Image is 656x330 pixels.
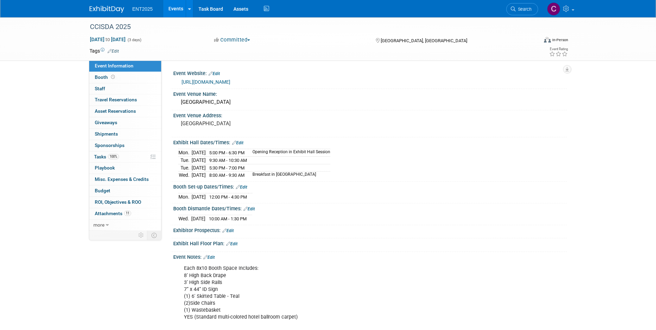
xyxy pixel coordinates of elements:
[95,97,137,102] span: Travel Reservations
[95,143,124,148] span: Sponsorships
[232,140,243,145] a: Edit
[89,140,161,151] a: Sponsorships
[516,7,532,12] span: Search
[95,211,131,216] span: Attachments
[95,120,117,125] span: Giveaways
[209,150,244,155] span: 5:00 PM - 6:30 PM
[89,83,161,94] a: Staff
[497,36,569,46] div: Event Format
[178,149,192,157] td: Mon.
[89,72,161,83] a: Booth
[132,6,153,12] span: ENT2025
[209,194,247,200] span: 12:00 PM - 4:30 PM
[178,193,192,201] td: Mon.
[544,37,551,43] img: Format-Inperson.png
[248,149,330,157] td: Opening Reception in Exhibit Hall Session
[173,68,567,77] div: Event Website:
[191,215,205,222] td: [DATE]
[95,63,133,68] span: Event Information
[95,86,105,91] span: Staff
[506,3,538,15] a: Search
[89,208,161,219] a: Attachments11
[89,197,161,208] a: ROI, Objectives & ROO
[89,174,161,185] a: Misc. Expenses & Credits
[173,137,567,146] div: Exhibit Hall Dates/Times:
[89,220,161,231] a: more
[95,108,136,114] span: Asset Reservations
[110,74,116,80] span: Booth not reserved yet
[222,228,234,233] a: Edit
[243,207,255,211] a: Edit
[192,172,206,179] td: [DATE]
[95,199,141,205] span: ROI, Objectives & ROO
[95,188,110,193] span: Budget
[89,117,161,128] a: Giveaways
[94,154,119,159] span: Tasks
[173,252,567,261] div: Event Notes:
[209,158,247,163] span: 9:30 AM - 10:30 AM
[95,176,149,182] span: Misc. Expenses & Credits
[178,157,192,164] td: Tue.
[89,106,161,117] a: Asset Reservations
[182,79,230,85] a: [URL][DOMAIN_NAME]
[178,215,191,222] td: Wed.
[212,36,253,44] button: Committed
[108,49,119,54] a: Edit
[248,172,330,179] td: Breakfast in [GEOGRAPHIC_DATA]
[108,154,119,159] span: 100%
[89,129,161,140] a: Shipments
[90,47,119,54] td: Tags
[95,74,116,80] span: Booth
[552,37,568,43] div: In-Person
[87,21,528,33] div: CCISDA 2025
[147,231,161,240] td: Toggle Event Tabs
[173,225,567,234] div: Exhibitor Prospectus:
[381,38,467,43] span: [GEOGRAPHIC_DATA], [GEOGRAPHIC_DATA]
[192,157,206,164] td: [DATE]
[209,216,247,221] span: 10:00 AM - 1:30 PM
[178,164,192,172] td: Tue.
[89,185,161,196] a: Budget
[226,241,238,246] a: Edit
[192,193,206,201] td: [DATE]
[178,172,192,179] td: Wed.
[93,222,104,228] span: more
[549,47,568,51] div: Event Rating
[95,131,118,137] span: Shipments
[90,36,126,43] span: [DATE] [DATE]
[89,61,161,72] a: Event Information
[127,38,141,42] span: (3 days)
[173,182,567,191] div: Booth Set-up Dates/Times:
[192,149,206,157] td: [DATE]
[209,165,244,171] span: 5:30 PM - 7:00 PM
[192,164,206,172] td: [DATE]
[236,185,247,190] a: Edit
[89,163,161,174] a: Playbook
[203,255,215,260] a: Edit
[209,71,220,76] a: Edit
[173,203,567,212] div: Booth Dismantle Dates/Times:
[124,211,131,216] span: 11
[173,89,567,98] div: Event Venue Name:
[89,94,161,106] a: Travel Reservations
[90,6,124,13] img: ExhibitDay
[209,173,244,178] span: 8:00 AM - 9:30 AM
[547,2,560,16] img: Colleen Mueller
[89,152,161,163] a: Tasks100%
[173,238,567,247] div: Exhibit Hall Floor Plan:
[181,120,330,127] pre: [GEOGRAPHIC_DATA]
[173,110,567,119] div: Event Venue Address:
[178,97,562,108] div: [GEOGRAPHIC_DATA]
[135,231,147,240] td: Personalize Event Tab Strip
[104,37,111,42] span: to
[95,165,115,171] span: Playbook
